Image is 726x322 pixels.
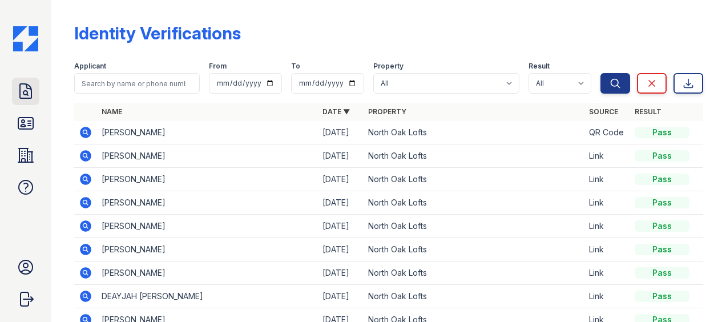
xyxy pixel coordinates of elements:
label: From [209,62,227,71]
td: Link [584,191,630,215]
label: Applicant [74,62,106,71]
a: Result [635,107,662,116]
td: [PERSON_NAME] [97,261,318,285]
input: Search by name or phone number [74,73,200,94]
a: Name [102,107,122,116]
td: [DATE] [318,261,364,285]
td: Link [584,238,630,261]
td: Link [584,285,630,308]
td: [PERSON_NAME] [97,144,318,168]
td: [DATE] [318,215,364,238]
td: North Oak Lofts [364,121,584,144]
td: North Oak Lofts [364,215,584,238]
td: North Oak Lofts [364,285,584,308]
td: DEAYJAH [PERSON_NAME] [97,285,318,308]
div: Pass [635,127,689,138]
label: Property [373,62,404,71]
td: North Oak Lofts [364,168,584,191]
a: Source [589,107,618,116]
td: [DATE] [318,168,364,191]
img: CE_Icon_Blue-c292c112584629df590d857e76928e9f676e5b41ef8f769ba2f05ee15b207248.png [13,26,38,51]
td: North Oak Lofts [364,191,584,215]
td: [PERSON_NAME] [97,191,318,215]
div: Pass [635,220,689,232]
label: Result [529,62,550,71]
td: [PERSON_NAME] [97,238,318,261]
td: [PERSON_NAME] [97,168,318,191]
div: Pass [635,150,689,162]
div: Pass [635,174,689,185]
td: [DATE] [318,285,364,308]
a: Property [368,107,406,116]
div: Pass [635,291,689,302]
td: [DATE] [318,121,364,144]
td: Link [584,144,630,168]
div: Pass [635,244,689,255]
td: Link [584,168,630,191]
td: North Oak Lofts [364,261,584,285]
td: [DATE] [318,238,364,261]
td: North Oak Lofts [364,238,584,261]
td: QR Code [584,121,630,144]
td: North Oak Lofts [364,144,584,168]
td: [PERSON_NAME] [97,121,318,144]
td: [DATE] [318,144,364,168]
td: [PERSON_NAME] [97,215,318,238]
div: Pass [635,267,689,279]
a: Date ▼ [322,107,350,116]
div: Pass [635,197,689,208]
div: Identity Verifications [74,23,241,43]
td: Link [584,215,630,238]
td: Link [584,261,630,285]
label: To [291,62,300,71]
td: [DATE] [318,191,364,215]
